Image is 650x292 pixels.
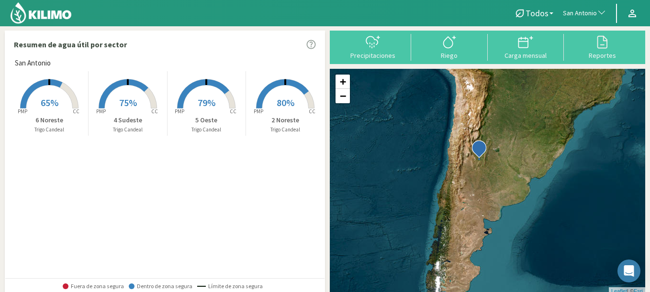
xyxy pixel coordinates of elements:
[336,89,350,103] a: Zoom out
[198,97,215,108] span: 79%
[168,115,246,125] p: 5 Oeste
[10,115,88,125] p: 6 Noreste
[230,108,236,115] tspan: CC
[119,97,137,108] span: 75%
[246,115,325,125] p: 2 Noreste
[96,108,106,115] tspan: PMP
[89,126,167,134] p: Trigo Candeal
[335,34,411,59] button: Precipitaciones
[129,283,192,290] span: Dentro de zona segura
[168,126,246,134] p: Trigo Candeal
[175,108,184,115] tspan: PMP
[567,52,638,59] div: Reportes
[337,52,408,59] div: Precipitaciones
[558,3,611,24] button: San Antonio
[14,39,127,50] p: Resumen de agua útil por sector
[197,283,263,290] span: Límite de zona segura
[411,34,488,59] button: Riego
[41,97,58,108] span: 65%
[15,58,51,69] span: San Antonio
[277,97,294,108] span: 80%
[63,283,124,290] span: Fuera de zona segura
[254,108,263,115] tspan: PMP
[151,108,158,115] tspan: CC
[414,52,485,59] div: Riego
[89,115,167,125] p: 4 Sudeste
[564,34,640,59] button: Reportes
[563,9,597,18] span: San Antonio
[491,52,561,59] div: Carga mensual
[73,108,79,115] tspan: CC
[526,8,549,18] span: Todos
[336,75,350,89] a: Zoom in
[17,108,27,115] tspan: PMP
[10,126,88,134] p: Trigo Candeal
[246,126,325,134] p: Trigo Candeal
[488,34,564,59] button: Carga mensual
[617,260,640,282] div: Open Intercom Messenger
[309,108,315,115] tspan: CC
[10,1,72,24] img: Kilimo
